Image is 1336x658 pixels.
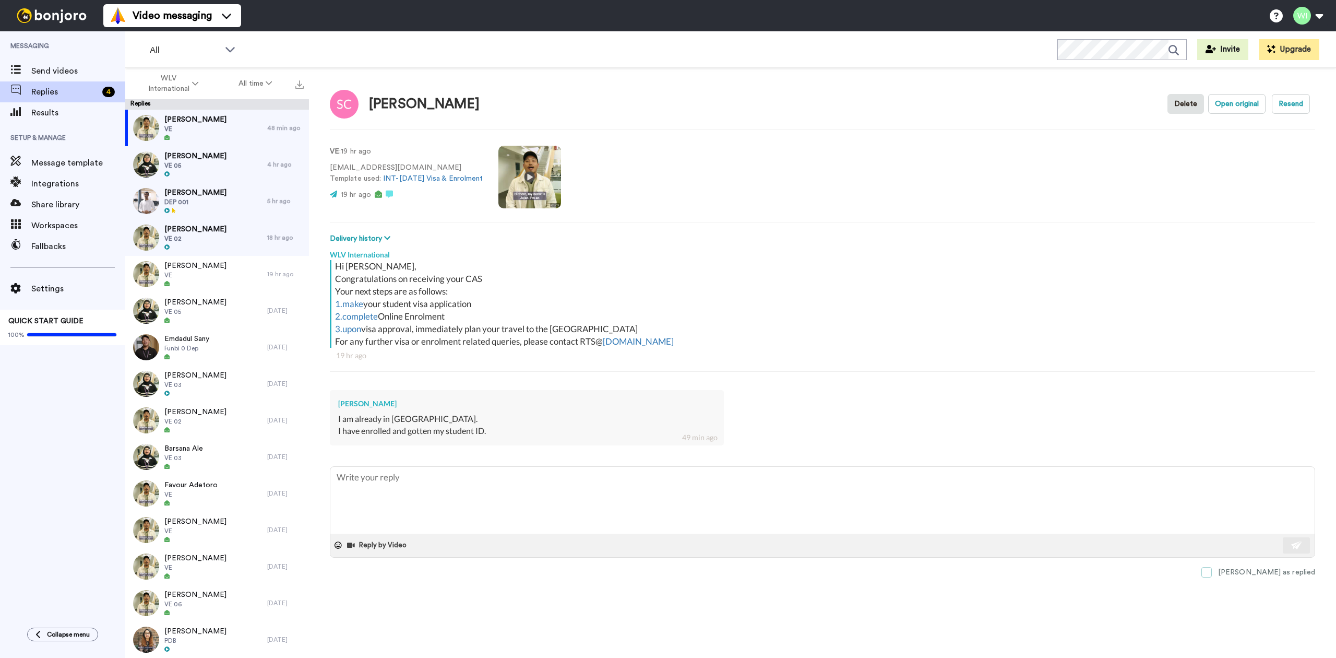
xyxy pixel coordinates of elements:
[164,527,226,535] span: VE
[267,160,304,169] div: 4 hr ago
[330,244,1315,260] div: WLV International
[125,439,309,475] a: Barsana AleVE 03[DATE]
[164,600,226,608] span: VE 06
[31,198,125,211] span: Share library
[164,125,226,133] span: VE
[267,124,304,132] div: 48 min ago
[31,283,125,295] span: Settings
[133,188,159,214] img: 96206b34-541a-47b1-987b-93f7214ccb4b-thumb.jpg
[125,292,309,329] a: [PERSON_NAME]VE 05[DATE]
[127,69,219,98] button: WLV International
[336,350,1309,361] div: 19 hr ago
[164,454,203,462] span: VE 03
[133,334,159,360] img: 3b0f23e1-f7ea-418d-8c31-bf6d72df9965-thumb.jpg
[133,8,212,23] span: Video messaging
[164,344,209,352] span: Funbi 0 Dep
[125,110,309,146] a: [PERSON_NAME]VE48 min ago
[164,381,226,389] span: VE 03
[295,80,304,89] img: export.svg
[133,627,159,653] img: eb3f6b0b-1c98-4ed4-b5c0-a786a653e16c-thumb.jpg
[330,148,339,155] strong: VE
[164,334,209,344] span: Emdadul Sany
[31,107,125,119] span: Results
[125,621,309,658] a: [PERSON_NAME]PDB[DATE]
[150,44,220,56] span: All
[164,151,226,161] span: [PERSON_NAME]
[125,329,309,366] a: Emdadul SanyFunbi 0 Dep[DATE]
[1218,567,1315,578] div: [PERSON_NAME] as replied
[164,516,226,527] span: [PERSON_NAME]
[330,90,359,119] img: Image of Sandra Chisom
[346,537,410,553] button: Reply by Video
[125,219,309,256] a: [PERSON_NAME]VE 0218 hr ago
[164,637,226,645] span: PDB
[267,526,304,534] div: [DATE]
[267,197,304,205] div: 5 hr ago
[164,308,226,316] span: VE 05
[125,146,309,183] a: [PERSON_NAME]VE 054 hr ago
[133,151,159,178] img: c5771198-484c-41a4-a086-442532575777-thumb.jpg
[682,432,718,443] div: 49 min ago
[330,162,483,184] p: [EMAIL_ADDRESS][DOMAIN_NAME] Template used:
[267,416,304,425] div: [DATE]
[1272,94,1310,114] button: Resend
[133,517,159,543] img: fe099ae8-6a25-44c7-a911-3ed0677335fc-thumb.jpg
[267,562,304,571] div: [DATE]
[1197,39,1248,60] button: Invite
[13,8,91,23] img: bj-logo-header-white.svg
[1291,541,1303,549] img: send-white.svg
[31,65,125,77] span: Send videos
[125,548,309,585] a: [PERSON_NAME]VE[DATE]
[31,178,125,190] span: Integrations
[267,343,304,351] div: [DATE]
[164,234,226,243] span: VE 02
[164,553,226,563] span: [PERSON_NAME]
[133,371,159,397] img: 22e093ee-6621-4089-9a64-2bb4a3293c61-thumb.jpg
[125,512,309,548] a: [PERSON_NAME]VE[DATE]
[164,161,226,170] span: VE 05
[267,636,304,644] div: [DATE]
[267,380,304,388] div: [DATE]
[133,407,159,433] img: 62ddf3be-d088-421e-bd24-cb50b731b943-thumb.jpg
[125,585,309,621] a: [PERSON_NAME]VE 06[DATE]
[383,175,483,182] a: INT-[DATE] Visa & Enrolment
[267,599,304,607] div: [DATE]
[164,417,226,426] span: VE 02
[267,270,304,278] div: 19 hr ago
[603,336,674,347] a: [DOMAIN_NAME]
[164,198,226,206] span: DEP 001
[164,490,218,499] span: VE
[164,271,226,279] span: VE
[8,318,83,325] span: QUICK START GUIDE
[31,240,125,253] span: Fallbacks
[335,260,1313,348] div: Hi [PERSON_NAME], Congratulations on receiving your CAS Your next steps are as follows: your stud...
[27,628,98,641] button: Collapse menu
[47,630,90,639] span: Collapse menu
[341,191,371,198] span: 19 hr ago
[164,480,218,490] span: Favour Adetoro
[110,7,126,24] img: vm-color.svg
[125,256,309,292] a: [PERSON_NAME]VE19 hr ago
[164,114,226,125] span: [PERSON_NAME]
[133,554,159,580] img: fe099ae8-6a25-44c7-a911-3ed0677335fc-thumb.jpg
[267,307,304,315] div: [DATE]
[267,453,304,461] div: [DATE]
[335,311,378,322] a: 2.complete
[335,323,361,334] a: 3.upon
[1259,39,1319,60] button: Upgrade
[164,407,226,417] span: [PERSON_NAME]
[148,73,190,94] span: WLV International
[31,86,98,98] span: Replies
[125,183,309,219] a: [PERSON_NAME]DEP 0015 hr ago
[102,87,115,97] div: 4
[125,402,309,439] a: [PERSON_NAME]VE 02[DATE]
[133,225,159,251] img: 62ddf3be-d088-421e-bd24-cb50b731b943-thumb.jpg
[267,233,304,242] div: 18 hr ago
[267,489,304,498] div: [DATE]
[133,298,159,324] img: c5771198-484c-41a4-a086-442532575777-thumb.jpg
[338,413,715,437] div: I am already in [GEOGRAPHIC_DATA]. I have enrolled and gotten my student ID.
[292,76,307,91] button: Export all results that match these filters now.
[125,475,309,512] a: Favour AdetoroVE[DATE]
[330,146,483,157] p: : 19 hr ago
[164,563,226,572] span: VE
